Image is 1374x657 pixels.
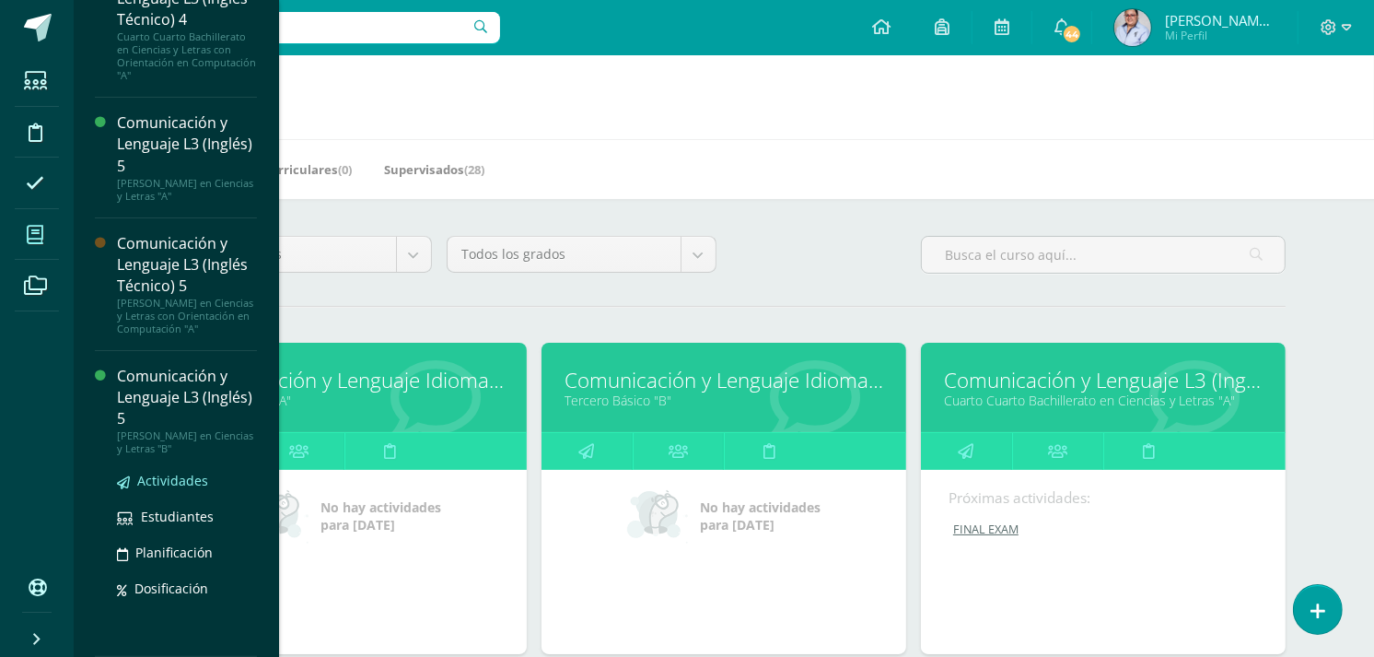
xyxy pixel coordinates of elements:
[117,366,257,429] div: Comunicación y Lenguaje L3 (Inglés) 5
[117,429,257,455] div: [PERSON_NAME] en Ciencias y Letras "B"
[922,237,1285,273] input: Busca el curso aquí...
[944,392,1263,409] a: Cuarto Cuarto Bachillerato en Ciencias y Letras "A"
[117,112,257,202] a: Comunicación y Lenguaje L3 (Inglés) 5[PERSON_NAME] en Ciencias y Letras "A"
[117,366,257,455] a: Comunicación y Lenguaje L3 (Inglés) 5[PERSON_NAME] en Ciencias y Letras "B"
[117,233,257,297] div: Comunicación y Lenguaje L3 (Inglés Técnico) 5
[944,366,1263,394] a: Comunicación y Lenguaje L3 (Inglés) 4
[461,237,667,272] span: Todos los grados
[117,297,257,335] div: [PERSON_NAME] en Ciencias y Letras con Orientación en Computación "A"
[321,499,442,534] span: No hay actividades para [DATE]
[701,499,821,534] span: No hay actividades para [DATE]
[117,177,257,203] div: [PERSON_NAME] en Ciencias y Letras "A"
[141,508,214,525] span: Estudiantes
[117,578,257,599] a: Dosificación
[949,522,1260,537] a: FINAL EXAM
[117,542,257,563] a: Planificación
[565,366,883,394] a: Comunicación y Lenguaje Idioma Extranjero Inglés
[86,12,500,43] input: Busca un usuario...
[185,392,504,409] a: Tercero Básico "A"
[135,544,213,561] span: Planificación
[627,488,688,544] img: no_activities_small.png
[117,233,257,335] a: Comunicación y Lenguaje L3 (Inglés Técnico) 5[PERSON_NAME] en Ciencias y Letras con Orientación e...
[177,237,382,272] span: Todos los niveles
[117,112,257,176] div: Comunicación y Lenguaje L3 (Inglés) 5
[163,237,431,272] a: Todos los niveles
[117,30,257,82] div: Cuarto Cuarto Bachillerato en Ciencias y Letras con Orientación en Computación "A"
[464,161,484,178] span: (28)
[185,366,504,394] a: Comunicación y Lenguaje Idioma Extranjero Inglés
[1062,24,1082,44] span: 44
[1165,28,1275,43] span: Mi Perfil
[338,161,352,178] span: (0)
[1114,9,1151,46] img: 2172985a76704d511378705c460d31b9.png
[137,472,208,489] span: Actividades
[207,155,352,184] a: Mis Extracurriculares(0)
[117,470,257,491] a: Actividades
[384,155,484,184] a: Supervisados(28)
[949,488,1258,508] div: Próximas actividades:
[134,580,208,597] span: Dosificación
[1165,11,1275,29] span: [PERSON_NAME] de los [PERSON_NAME]
[117,506,257,527] a: Estudiantes
[565,392,883,409] a: Tercero Básico "B"
[448,237,716,272] a: Todos los grados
